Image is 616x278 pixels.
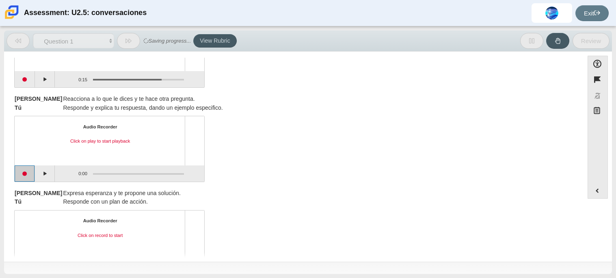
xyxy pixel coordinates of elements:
[22,138,178,145] div: Click on play to start playback
[588,88,608,104] button: Toggle response masking
[193,34,236,48] button: View Rubric
[588,56,608,72] button: Open Accessibility Menu
[24,3,147,23] div: Assessment: U2.5: conversaciones
[78,76,87,82] span: 0:15
[588,104,608,120] button: Notepad
[83,124,117,130] div: Audio Recorder
[78,171,87,176] span: 0:00
[575,5,609,21] a: Exit
[14,198,63,206] th: Tú
[63,189,181,198] td: Expresa esperanza y te propone una solución.
[588,72,608,87] button: Flag item
[14,95,63,104] th: [PERSON_NAME]
[3,4,20,21] img: Carmen School of Science & Technology
[3,15,20,22] a: Carmen School of Science & Technology
[35,71,55,87] button: Play
[63,104,223,113] td: Responde y explica tu respuesta, dando un ejemplo especifico.
[35,165,55,182] button: Play
[15,71,35,87] button: Start recording
[93,173,184,175] div: Progress
[22,232,178,239] div: Click on record to start
[93,79,184,80] div: Progress
[143,35,191,47] span: Saving progress...
[546,33,569,49] button: Raise Your Hand
[8,56,579,258] div: Assessment items
[14,104,63,113] th: Tú
[63,198,181,206] td: Responde con un plan de acción.
[545,7,558,20] img: alanis.osoriobenit.awfwvW
[14,189,63,198] th: [PERSON_NAME]
[573,33,610,49] button: Review
[15,165,35,182] button: Start recording
[83,218,117,224] div: Audio Recorder
[588,183,607,198] button: Expand menu. Displays the button labels.
[63,95,223,104] td: Reacciona a lo que le dices y te hace otra pregunta.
